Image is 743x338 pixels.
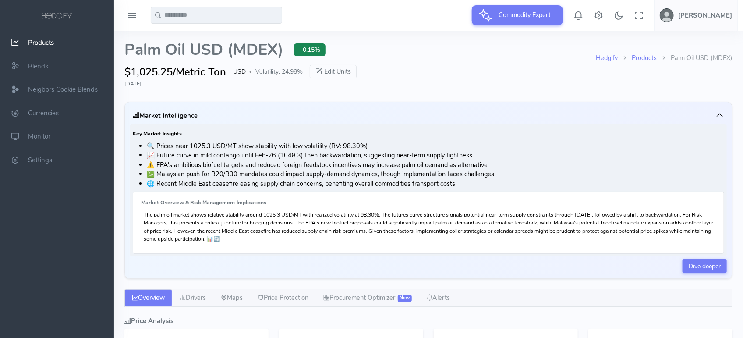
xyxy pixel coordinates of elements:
span: Settings [28,156,52,164]
span: +0.15% [294,43,326,56]
span: Currencies [28,109,59,117]
h5: Price Analysis [124,317,732,324]
span: Products [28,38,54,47]
a: Drivers [172,289,213,307]
span: USD [233,67,246,76]
button: Market Intelligence [130,107,727,124]
a: Dive deeper [683,259,727,273]
span: $1,025.25/Metric Ton [124,64,226,80]
div: [DATE] [124,80,732,88]
span: Monitor [28,132,50,141]
li: ⚠️ EPA's ambitious biofuel targets and reduced foreign feedstock incentives may increase palm oil... [147,160,724,170]
span: Palm Oil USD (MDEX) [124,41,283,59]
h6: Market Overview & Risk Management Implications [141,200,716,206]
h6: Key Market Insights [133,131,724,137]
button: Edit Units [310,65,357,79]
li: 💹 Malaysian push for B20/B30 mandates could impact supply-demand dynamics, though implementation ... [147,170,724,179]
li: Palm Oil USD (MDEX) [657,53,732,63]
span: Neigbors Cookie Blends [28,85,98,94]
a: Overview [124,289,172,307]
a: Price Protection [250,289,316,307]
a: Commodity Expert [472,11,563,19]
a: Hedgify [596,53,618,62]
span: Blends [28,62,48,71]
h5: [PERSON_NAME] [678,12,732,19]
a: Products [632,53,657,62]
button: Commodity Expert [472,5,563,25]
li: 🌐 Recent Middle East ceasefire easing supply chain concerns, benefiting overall commodities trans... [147,179,724,189]
span: Volatility: 24.98% [255,67,303,76]
img: logo [40,11,74,21]
a: Alerts [419,289,458,307]
span: New [398,295,412,302]
a: Maps [213,289,250,307]
h5: Market Intelligence [133,112,198,119]
span: ● [249,70,252,74]
li: 🔍 Prices near 1025.3 USD/MT show stability with low volatility (RV: 98.30%) [147,142,724,151]
a: Procurement Optimizer [316,289,419,307]
li: 📈 Future curve in mild contango until Feb-26 (1048.3) then backwardation, suggesting near-term su... [147,151,724,160]
span: Commodity Expert [494,5,556,25]
img: user-image [660,8,674,22]
p: The palm oil market shows relative stability around 1025.3 USD/MT with realized volatility at 98.... [144,211,713,243]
